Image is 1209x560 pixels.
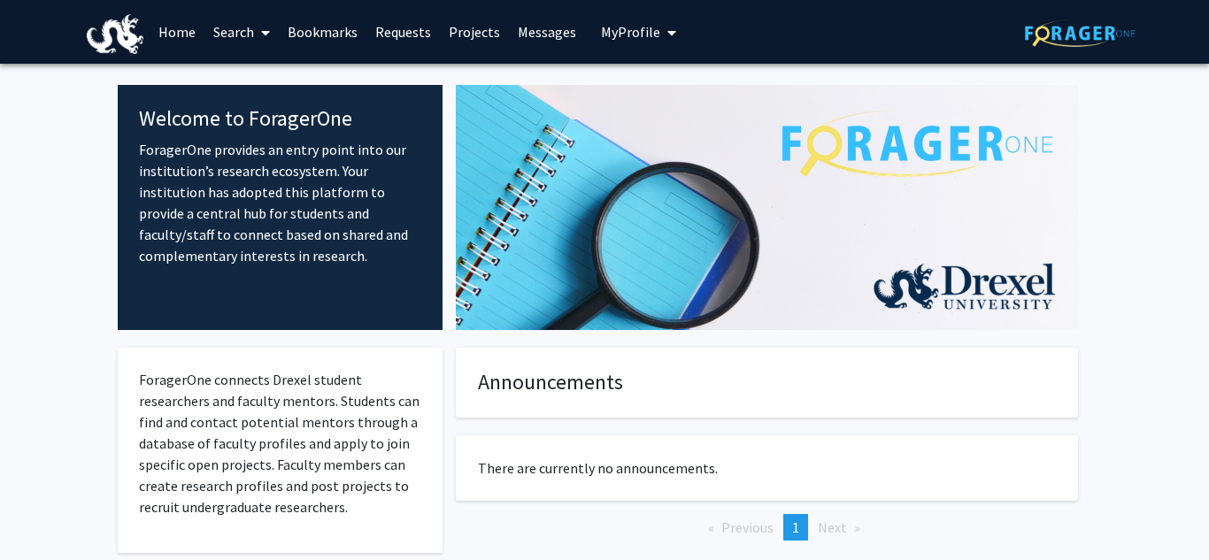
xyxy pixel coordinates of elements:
h4: Welcome to ForagerOne [139,106,421,132]
img: ForagerOne Logo [1025,19,1136,47]
a: Home [150,1,204,63]
span: Next [818,518,847,536]
a: Requests [366,1,440,63]
p: ForagerOne provides an entry point into our institution’s research ecosystem. Your institution ha... [139,139,421,266]
a: Bookmarks [279,1,366,63]
a: Search [204,1,279,63]
a: Messages [509,1,585,63]
p: ForagerOne connects Drexel student researchers and faculty mentors. Students can find and contact... [139,369,421,518]
ul: Pagination [456,514,1078,541]
span: 1 [792,518,799,536]
p: There are currently no announcements. [478,457,1056,479]
span: Previous [721,518,774,536]
iframe: Chat [13,480,75,547]
a: Projects [440,1,509,63]
span: My Profile [601,23,660,41]
img: Cover Image [456,85,1078,330]
h4: Announcements [478,370,1056,395]
img: Drexel University Logo [87,14,143,54]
